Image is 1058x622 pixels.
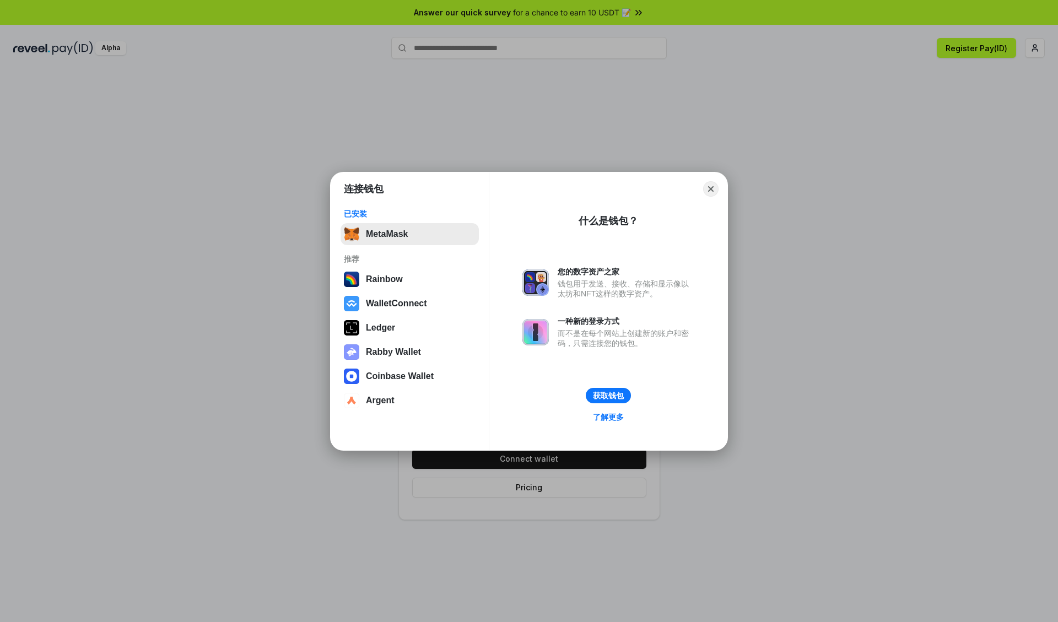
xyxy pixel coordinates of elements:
[366,299,427,309] div: WalletConnect
[344,254,476,264] div: 推荐
[344,182,384,196] h1: 连接钱包
[341,365,479,387] button: Coinbase Wallet
[522,319,549,345] img: svg+xml,%3Csvg%20xmlns%3D%22http%3A%2F%2Fwww.w3.org%2F2000%2Fsvg%22%20fill%3D%22none%22%20viewBox...
[579,214,638,228] div: 什么是钱包？
[344,369,359,384] img: svg+xml,%3Csvg%20width%3D%2228%22%20height%3D%2228%22%20viewBox%3D%220%200%2028%2028%22%20fill%3D...
[366,274,403,284] div: Rainbow
[586,388,631,403] button: 获取钱包
[366,323,395,333] div: Ledger
[593,391,624,401] div: 获取钱包
[341,268,479,290] button: Rainbow
[344,320,359,336] img: svg+xml,%3Csvg%20xmlns%3D%22http%3A%2F%2Fwww.w3.org%2F2000%2Fsvg%22%20width%3D%2228%22%20height%3...
[341,293,479,315] button: WalletConnect
[344,272,359,287] img: svg+xml,%3Csvg%20width%3D%22120%22%20height%3D%22120%22%20viewBox%3D%220%200%20120%20120%22%20fil...
[344,226,359,242] img: svg+xml,%3Csvg%20fill%3D%22none%22%20height%3D%2233%22%20viewBox%3D%220%200%2035%2033%22%20width%...
[558,328,694,348] div: 而不是在每个网站上创建新的账户和密码，只需连接您的钱包。
[344,344,359,360] img: svg+xml,%3Csvg%20xmlns%3D%22http%3A%2F%2Fwww.w3.org%2F2000%2Fsvg%22%20fill%3D%22none%22%20viewBox...
[344,393,359,408] img: svg+xml,%3Csvg%20width%3D%2228%22%20height%3D%2228%22%20viewBox%3D%220%200%2028%2028%22%20fill%3D...
[341,341,479,363] button: Rabby Wallet
[558,267,694,277] div: 您的数字资产之家
[344,296,359,311] img: svg+xml,%3Csvg%20width%3D%2228%22%20height%3D%2228%22%20viewBox%3D%220%200%2028%2028%22%20fill%3D...
[558,279,694,299] div: 钱包用于发送、接收、存储和显示像以太坊和NFT这样的数字资产。
[366,396,395,405] div: Argent
[366,229,408,239] div: MetaMask
[341,390,479,412] button: Argent
[593,412,624,422] div: 了解更多
[341,223,479,245] button: MetaMask
[586,410,630,424] a: 了解更多
[344,209,476,219] div: 已安装
[366,371,434,381] div: Coinbase Wallet
[366,347,421,357] div: Rabby Wallet
[558,316,694,326] div: 一种新的登录方式
[703,181,719,197] button: Close
[522,269,549,296] img: svg+xml,%3Csvg%20xmlns%3D%22http%3A%2F%2Fwww.w3.org%2F2000%2Fsvg%22%20fill%3D%22none%22%20viewBox...
[341,317,479,339] button: Ledger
